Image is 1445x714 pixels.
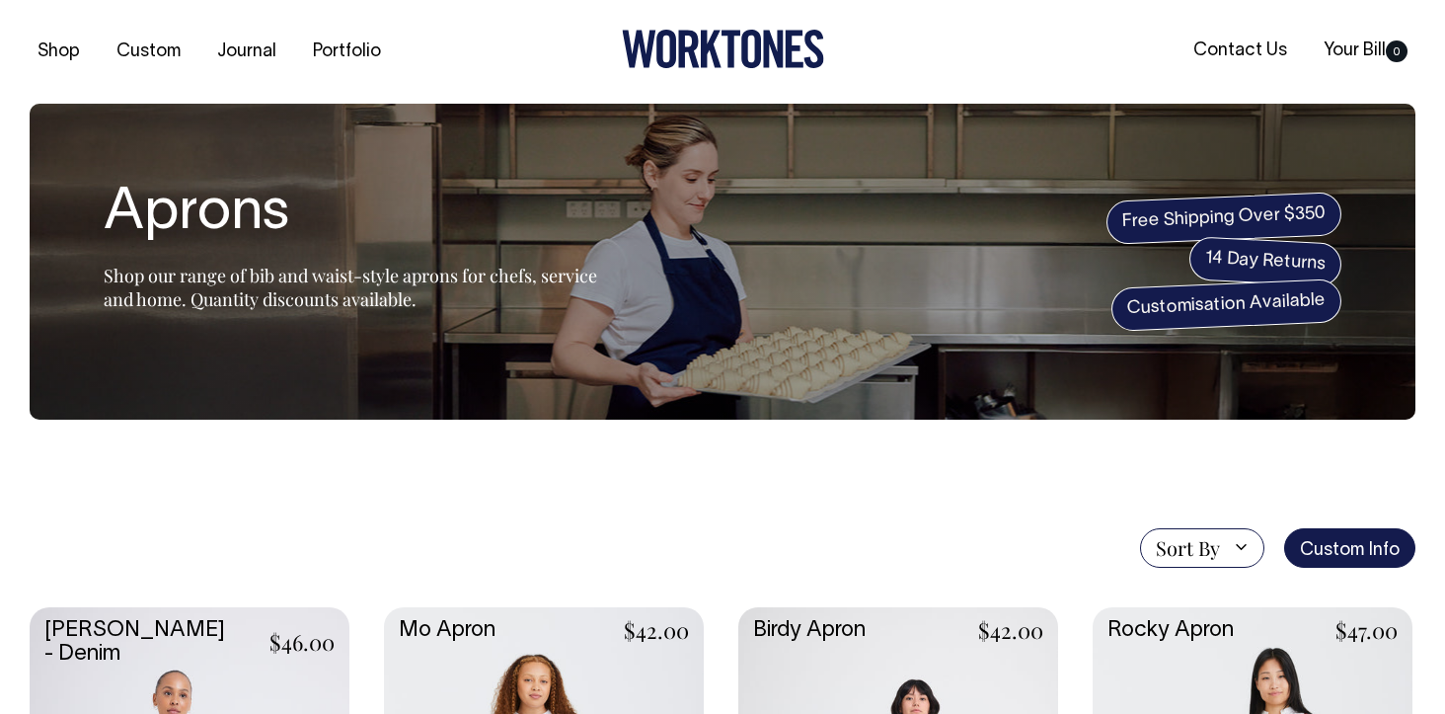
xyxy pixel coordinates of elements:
[209,36,284,68] a: Journal
[1188,236,1342,287] span: 14 Day Returns
[1386,40,1407,62] span: 0
[1316,35,1415,67] a: Your Bill0
[109,36,189,68] a: Custom
[1185,35,1295,67] a: Contact Us
[1105,192,1342,245] span: Free Shipping Over $350
[1284,528,1415,568] a: Custom Info
[104,264,597,311] span: Shop our range of bib and waist-style aprons for chefs, service and home. Quantity discounts avai...
[1110,278,1342,331] span: Customisation Available
[104,183,597,246] h1: Aprons
[30,36,88,68] a: Shop
[1156,536,1220,560] span: Sort By
[305,36,389,68] a: Portfolio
